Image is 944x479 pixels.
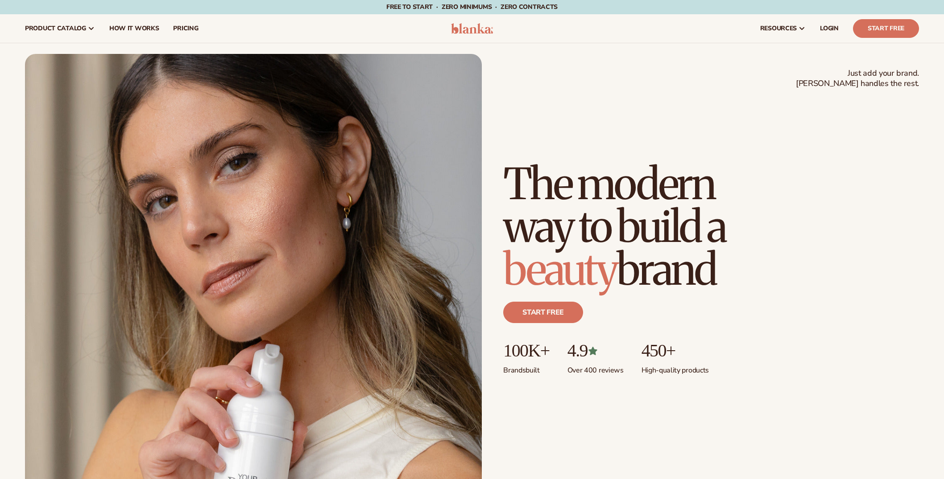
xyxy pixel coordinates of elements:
[503,341,549,360] p: 100K+
[753,14,813,43] a: resources
[18,14,102,43] a: product catalog
[503,302,583,323] a: Start free
[567,341,624,360] p: 4.9
[166,14,205,43] a: pricing
[642,341,709,360] p: 450+
[567,360,624,375] p: Over 400 reviews
[102,14,166,43] a: How It Works
[853,19,919,38] a: Start Free
[451,23,493,34] img: logo
[503,163,789,291] h1: The modern way to build a brand
[109,25,159,32] span: How It Works
[796,68,919,89] span: Just add your brand. [PERSON_NAME] handles the rest.
[813,14,846,43] a: LOGIN
[386,3,558,11] span: Free to start · ZERO minimums · ZERO contracts
[25,25,86,32] span: product catalog
[760,25,797,32] span: resources
[173,25,198,32] span: pricing
[642,360,709,375] p: High-quality products
[820,25,839,32] span: LOGIN
[503,360,549,375] p: Brands built
[503,243,617,296] span: beauty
